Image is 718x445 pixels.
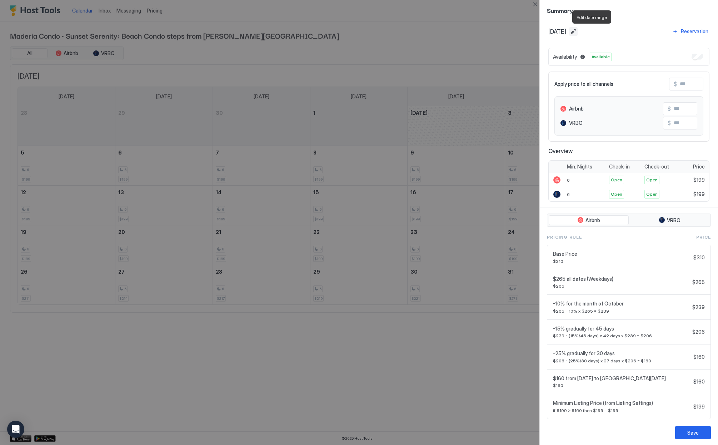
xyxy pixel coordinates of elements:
span: $310 [693,254,705,261]
span: Pricing Rule [547,234,582,240]
span: $239 [692,304,705,310]
span: [DATE] [548,28,566,35]
span: Base Price [553,251,690,257]
span: Apply price to all channels [554,81,613,87]
button: Airbnb [549,215,629,225]
span: $265 - 10% x $265 = $239 [553,308,689,314]
span: $265 all dates (Weekdays) [553,276,689,282]
span: $ [668,120,671,126]
button: Reservation [671,26,709,36]
span: $199 [693,191,705,197]
span: Price [696,234,711,240]
button: VRBO [630,215,709,225]
div: Reservation [681,28,708,35]
span: $265 [692,279,705,285]
span: Open [646,191,658,197]
span: $160 [693,378,705,385]
div: Save [687,429,699,436]
span: $206 - (25%/30 days) x 27 days x $206 = $160 [553,358,690,363]
span: $199 [693,177,705,183]
span: Open [646,177,658,183]
div: Open Intercom Messenger [7,421,24,438]
div: tab-group [547,214,711,227]
span: $239 - (15%/45 days) x 42 days x $239 = $206 [553,333,689,338]
span: Overview [548,147,709,155]
span: $199 [693,404,705,410]
span: Check-in [609,163,630,170]
span: -15% gradually for 45 days [553,326,689,332]
span: $265 [553,283,689,289]
button: Blocked dates override all pricing rules and remain unavailable until manually unblocked [578,53,587,61]
span: if $199 > $160 then $199 = $199 [553,408,690,413]
span: Summary [547,6,711,15]
span: Check-out [644,163,669,170]
span: VRBO [569,120,583,126]
span: VRBO [667,217,680,224]
span: -25% gradually for 30 days [553,350,690,357]
button: Edit date range [569,27,578,36]
span: Edit date range [577,15,607,20]
span: $160 [693,354,705,360]
span: Price [693,163,705,170]
span: 6 [567,192,570,197]
span: $206 [692,329,705,335]
span: $ [674,81,677,87]
span: Min. Nights [567,163,592,170]
span: $310 [553,259,690,264]
span: $160 [553,383,690,388]
span: Availability [553,54,577,60]
span: 6 [567,177,570,183]
span: Airbnb [569,106,584,112]
button: Save [675,426,711,439]
span: $160 from [DATE] to [GEOGRAPHIC_DATA][DATE] [553,375,690,382]
span: Airbnb [585,217,600,224]
span: Open [611,191,622,197]
span: $ [668,106,671,112]
span: -10% for the month of October [553,300,689,307]
span: Open [611,177,622,183]
span: Minimum Listing Price (from Listing Settings) [553,400,690,406]
span: Available [592,54,610,60]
